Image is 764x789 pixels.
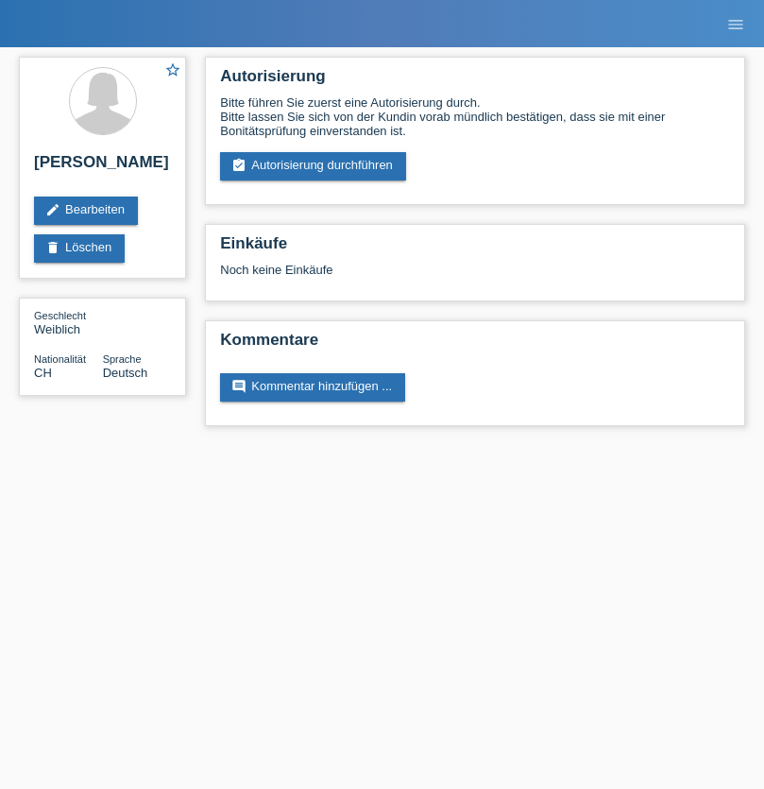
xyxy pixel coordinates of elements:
[103,353,142,365] span: Sprache
[34,153,171,181] h2: [PERSON_NAME]
[717,18,755,29] a: menu
[45,202,60,217] i: edit
[220,67,730,95] h2: Autorisierung
[220,263,730,291] div: Noch keine Einkäufe
[220,331,730,359] h2: Kommentare
[164,61,181,81] a: star_border
[231,158,246,173] i: assignment_turned_in
[220,373,405,402] a: commentKommentar hinzufügen ...
[34,234,125,263] a: deleteLöschen
[220,234,730,263] h2: Einkäufe
[220,95,730,138] div: Bitte führen Sie zuerst eine Autorisierung durch. Bitte lassen Sie sich von der Kundin vorab münd...
[164,61,181,78] i: star_border
[34,366,52,380] span: Schweiz
[34,310,86,321] span: Geschlecht
[45,240,60,255] i: delete
[220,152,406,180] a: assignment_turned_inAutorisierung durchführen
[34,353,86,365] span: Nationalität
[726,15,745,34] i: menu
[34,308,103,336] div: Weiblich
[103,366,148,380] span: Deutsch
[34,197,138,225] a: editBearbeiten
[231,379,246,394] i: comment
